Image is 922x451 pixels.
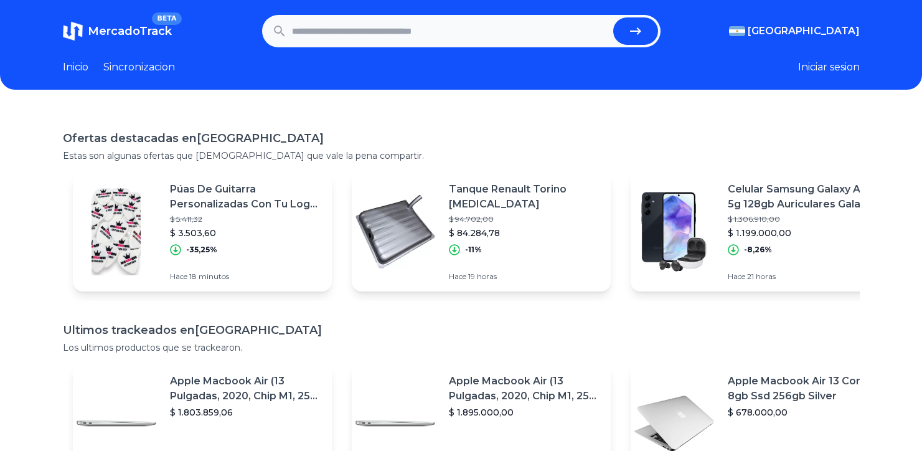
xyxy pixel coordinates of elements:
img: Featured image [352,188,439,275]
p: Apple Macbook Air (13 Pulgadas, 2020, Chip M1, 256 Gb De Ssd, 8 Gb De Ram) - Plata [170,374,322,404]
p: -35,25% [186,245,217,255]
a: Inicio [63,60,88,75]
h1: Ofertas destacadas en [GEOGRAPHIC_DATA] [63,130,860,147]
p: Estas son algunas ofertas que [DEMOGRAPHIC_DATA] que vale la pena compartir. [63,150,860,162]
img: Featured image [73,188,160,275]
p: Hace 19 horas [449,272,601,282]
p: Celular Samsung Galaxy A55 5g 128gb Auriculares Galaxy Buds [728,182,880,212]
span: MercadoTrack [88,24,172,38]
a: Featured imageCelular Samsung Galaxy A55 5g 128gb Auriculares Galaxy Buds$ 1.306.910,00$ 1.199.00... [631,172,890,292]
p: $ 1.895.000,00 [449,406,601,419]
span: BETA [152,12,181,25]
p: -11% [465,245,482,255]
a: MercadoTrackBETA [63,21,172,41]
a: Sincronizacion [103,60,175,75]
p: $ 94.702,00 [449,214,601,224]
p: Apple Macbook Air (13 Pulgadas, 2020, Chip M1, 256 Gb De Ssd, 8 Gb De Ram) - Plata [449,374,601,404]
p: $ 3.503,60 [170,227,322,239]
p: Los ultimos productos que se trackearon. [63,341,860,354]
p: $ 678.000,00 [728,406,880,419]
button: Iniciar sesion [798,60,860,75]
img: MercadoTrack [63,21,83,41]
p: $ 1.199.000,00 [728,227,880,239]
p: $ 5.411,32 [170,214,322,224]
img: Featured image [631,188,718,275]
img: Argentina [729,26,745,36]
p: $ 84.284,78 [449,227,601,239]
p: Púas De Guitarra Personalizadas Con Tu Logo X 6 Unidades [170,182,322,212]
p: Tanque Renault Torino [MEDICAL_DATA] [449,182,601,212]
p: $ 1.306.910,00 [728,214,880,224]
p: Apple Macbook Air 13 Core I5 8gb Ssd 256gb Silver [728,374,880,404]
p: $ 1.803.859,06 [170,406,322,419]
a: Featured imageTanque Renault Torino [MEDICAL_DATA]$ 94.702,00$ 84.284,78-11%Hace 19 horas [352,172,611,292]
h1: Ultimos trackeados en [GEOGRAPHIC_DATA] [63,321,860,339]
p: -8,26% [744,245,772,255]
p: Hace 18 minutos [170,272,322,282]
p: Hace 21 horas [728,272,880,282]
a: Featured imagePúas De Guitarra Personalizadas Con Tu Logo X 6 Unidades$ 5.411,32$ 3.503,60-35,25%... [73,172,332,292]
span: [GEOGRAPHIC_DATA] [748,24,860,39]
button: [GEOGRAPHIC_DATA] [729,24,860,39]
